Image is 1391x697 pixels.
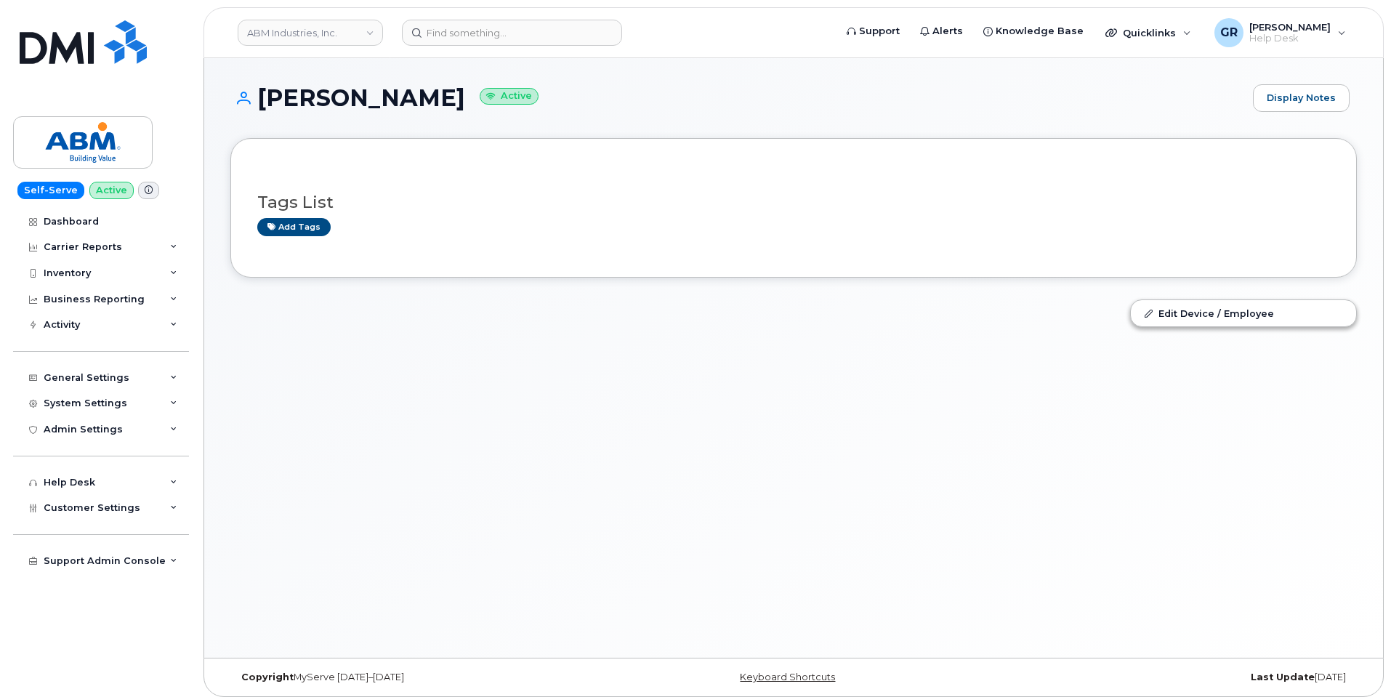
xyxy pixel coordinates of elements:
div: [DATE] [981,672,1357,683]
div: MyServe [DATE]–[DATE] [230,672,606,683]
a: Edit Device / Employee [1131,300,1356,326]
h3: Tags List [257,193,1330,211]
a: Keyboard Shortcuts [740,672,835,682]
small: Active [480,88,539,105]
h1: [PERSON_NAME] [230,85,1246,110]
a: Display Notes [1253,84,1350,112]
strong: Last Update [1251,672,1315,682]
strong: Copyright [241,672,294,682]
a: Add tags [257,218,331,236]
